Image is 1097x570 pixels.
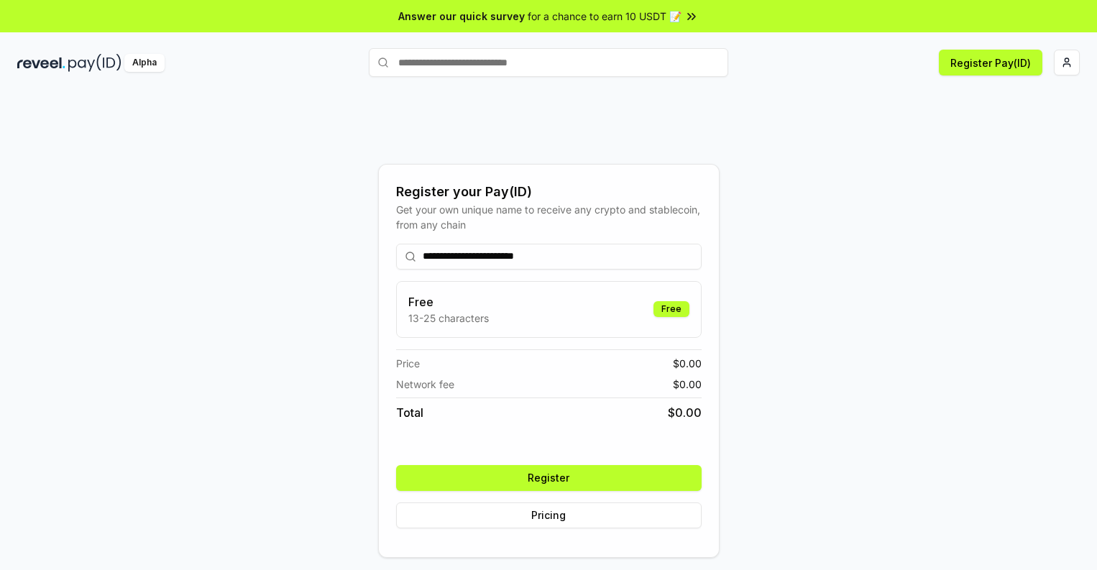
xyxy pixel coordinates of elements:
[408,311,489,326] p: 13-25 characters
[398,9,525,24] span: Answer our quick survey
[396,356,420,371] span: Price
[124,54,165,72] div: Alpha
[673,377,702,392] span: $ 0.00
[396,202,702,232] div: Get your own unique name to receive any crypto and stablecoin, from any chain
[939,50,1042,75] button: Register Pay(ID)
[68,54,121,72] img: pay_id
[396,182,702,202] div: Register your Pay(ID)
[668,404,702,421] span: $ 0.00
[528,9,681,24] span: for a chance to earn 10 USDT 📝
[17,54,65,72] img: reveel_dark
[396,404,423,421] span: Total
[408,293,489,311] h3: Free
[396,377,454,392] span: Network fee
[396,502,702,528] button: Pricing
[396,465,702,491] button: Register
[673,356,702,371] span: $ 0.00
[653,301,689,317] div: Free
